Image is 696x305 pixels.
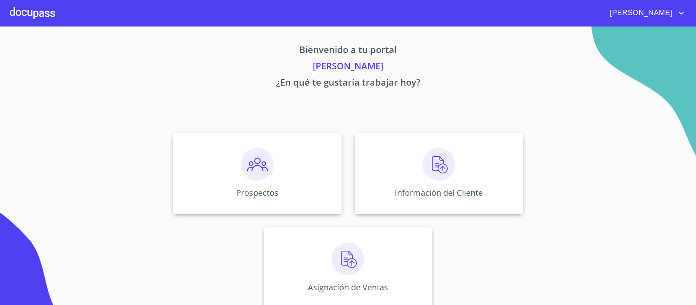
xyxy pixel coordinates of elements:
[422,148,455,181] img: carga.png
[308,282,388,293] p: Asignación de Ventas
[604,7,686,20] button: account of current user
[97,75,599,92] p: ¿En qué te gustaría trabajar hoy?
[241,148,274,181] img: prospectos.png
[97,59,599,75] p: [PERSON_NAME]
[395,187,483,198] p: Información del Cliente
[331,243,364,275] img: carga.png
[97,43,599,59] p: Bienvenido a tu portal
[236,187,278,198] p: Prospectos
[604,7,676,20] span: [PERSON_NAME]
